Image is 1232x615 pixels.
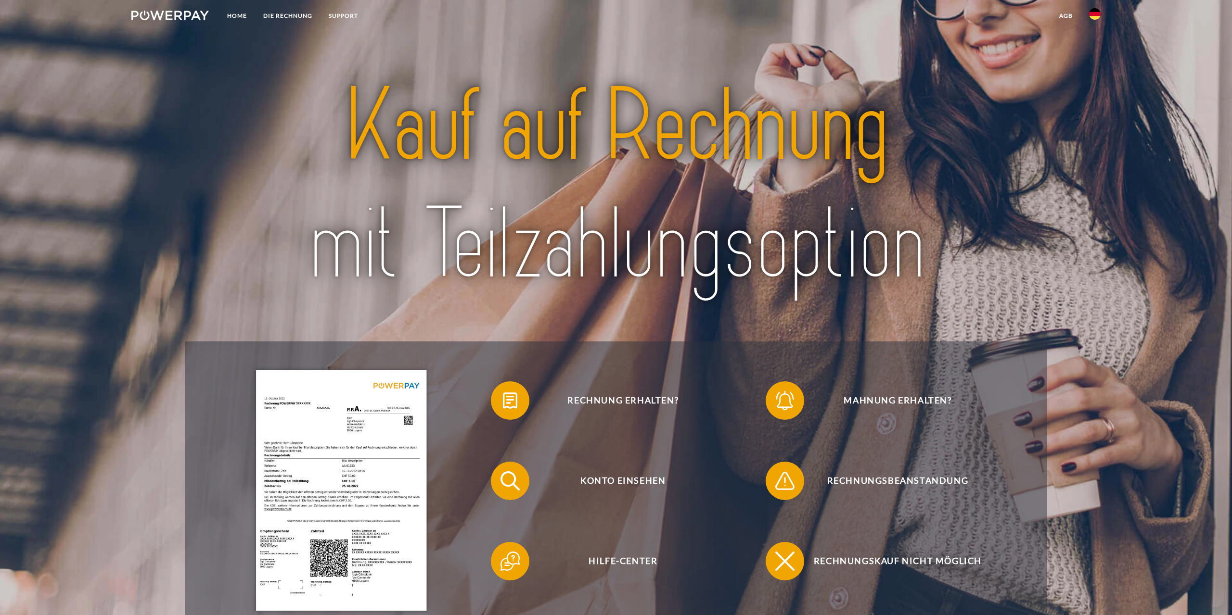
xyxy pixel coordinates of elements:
img: qb_bill.svg [498,389,522,413]
img: qb_close.svg [773,549,797,573]
button: Mahnung erhalten? [766,381,1016,420]
img: qb_bell.svg [773,389,797,413]
button: Rechnungsbeanstandung [766,462,1016,500]
img: qb_warning.svg [773,469,797,493]
span: Hilfe-Center [505,542,741,580]
img: de [1089,8,1101,20]
span: Rechnungsbeanstandung [780,462,1015,500]
span: Rechnungskauf nicht möglich [780,542,1015,580]
iframe: Schaltfläche zum Öffnen des Messaging-Fensters [1193,577,1224,607]
span: Rechnung erhalten? [505,381,741,420]
span: Konto einsehen [505,462,741,500]
button: Hilfe-Center [491,542,741,580]
span: Mahnung erhalten? [780,381,1015,420]
a: Home [219,7,255,25]
img: title-powerpay_de.svg [235,62,997,310]
button: Rechnung erhalten? [491,381,741,420]
img: single_invoice_powerpay_de.jpg [257,370,426,611]
button: Rechnungskauf nicht möglich [766,542,1016,580]
img: logo-powerpay-white.svg [131,11,209,20]
a: agb [1051,7,1081,25]
img: qb_search.svg [498,469,522,493]
img: qb_help.svg [498,549,522,573]
a: SUPPORT [321,7,366,25]
button: Konto einsehen [491,462,741,500]
a: DIE RECHNUNG [255,7,321,25]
